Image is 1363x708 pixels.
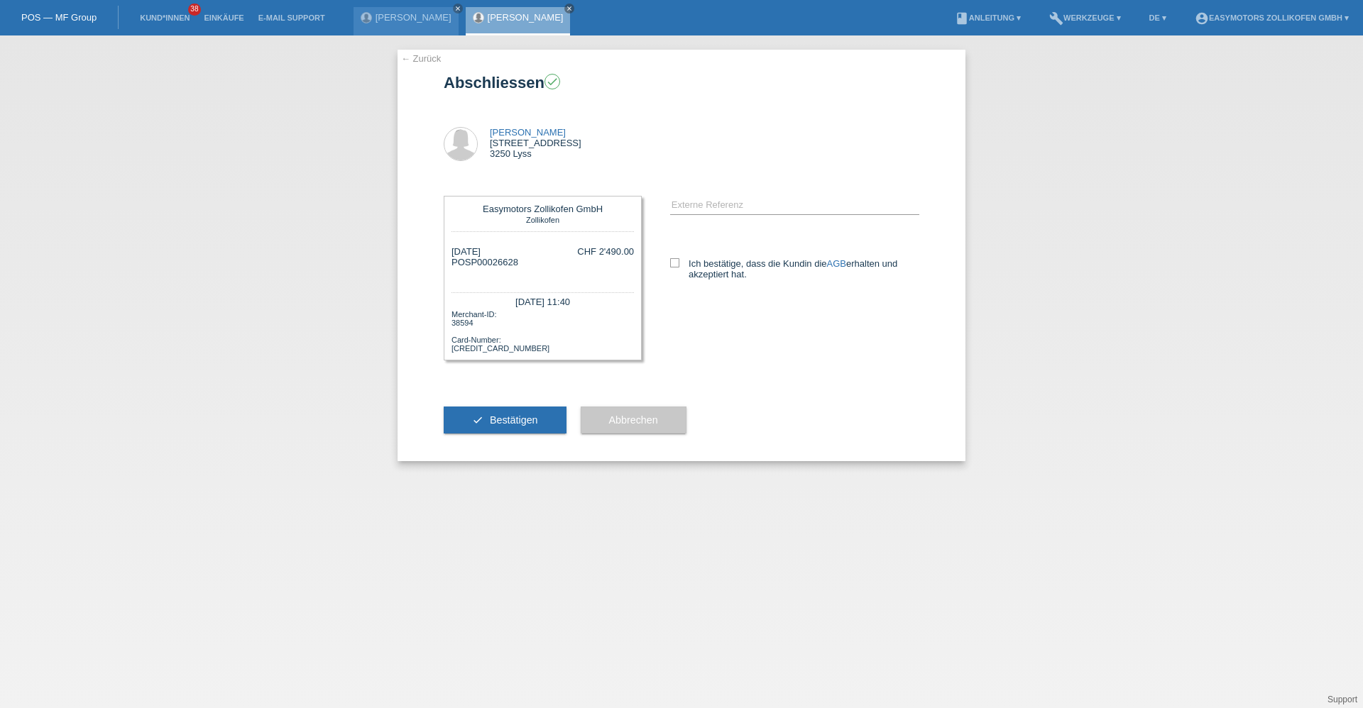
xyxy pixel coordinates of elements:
[546,75,559,88] i: check
[453,4,463,13] a: close
[444,74,919,92] h1: Abschliessen
[955,11,969,26] i: book
[444,406,566,433] button: check Bestätigen
[1042,13,1128,22] a: buildWerkzeuge ▾
[827,258,846,269] a: AGB
[490,127,566,138] a: [PERSON_NAME]
[454,5,461,12] i: close
[490,414,538,426] span: Bestätigen
[451,292,634,309] div: [DATE] 11:40
[472,414,483,426] i: check
[455,214,630,224] div: Zollikofen
[488,12,564,23] a: [PERSON_NAME]
[609,414,658,426] span: Abbrechen
[490,127,581,159] div: [STREET_ADDRESS] 3250 Lyss
[251,13,332,22] a: E-Mail Support
[133,13,197,22] a: Kund*innen
[401,53,441,64] a: ← Zurück
[564,4,574,13] a: close
[1188,13,1356,22] a: account_circleEasymotors Zollikofen GmbH ▾
[948,13,1028,22] a: bookAnleitung ▾
[188,4,201,16] span: 38
[581,406,686,433] button: Abbrechen
[21,12,97,23] a: POS — MF Group
[455,204,630,214] div: Easymotors Zollikofen GmbH
[1328,695,1357,704] a: Support
[451,309,634,353] div: Merchant-ID: 38594 Card-Number: [CREDIT_CARD_NUMBER]
[1195,11,1209,26] i: account_circle
[1142,13,1173,22] a: DE ▾
[376,12,451,23] a: [PERSON_NAME]
[577,246,634,257] div: CHF 2'490.00
[451,246,518,278] div: [DATE] POSP00026628
[197,13,251,22] a: Einkäufe
[1049,11,1063,26] i: build
[566,5,573,12] i: close
[670,258,919,280] label: Ich bestätige, dass die Kundin die erhalten und akzeptiert hat.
